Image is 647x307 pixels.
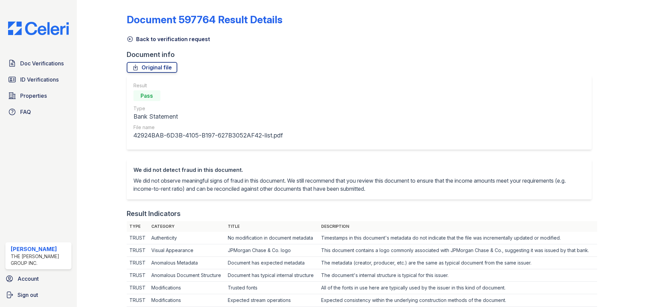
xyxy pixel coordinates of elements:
[318,244,597,257] td: This document contains a logo commonly associated with JPMorgan Chase & Co., suggesting it was is...
[225,269,318,282] td: Document has typical internal structure
[3,22,74,35] img: CE_Logo_Blue-a8612792a0a2168367f1c8372b55b34899dd931a85d93a1a3d3e32e68fde9ad4.png
[318,294,597,307] td: Expected consistency within the underlying construction methods of the document.
[149,257,225,269] td: Anomalous Metadata
[318,232,597,244] td: Timestamps in this document's metadata do not indicate that the file was incrementally updated or...
[127,209,181,218] div: Result Indicators
[127,62,177,73] a: Original file
[133,166,585,174] div: We did not detect fraud in this document.
[18,291,38,299] span: Sign out
[18,275,39,283] span: Account
[3,288,74,302] a: Sign out
[318,221,597,232] th: Description
[5,57,71,70] a: Doc Verifications
[127,13,282,26] a: Document 597764 Result Details
[318,269,597,282] td: The document's internal structure is typical for this issuer.
[225,257,318,269] td: Document has expected metadata
[127,35,210,43] a: Back to verification request
[5,73,71,86] a: ID Verifications
[149,232,225,244] td: Authenticity
[127,50,597,59] div: Document info
[20,92,47,100] span: Properties
[318,282,597,294] td: All of the fonts in use here are typically used by the issuer in this kind of document.
[225,294,318,307] td: Expected stream operations
[3,272,74,285] a: Account
[11,245,69,253] div: [PERSON_NAME]
[225,232,318,244] td: No modification in document metadata
[133,177,585,193] p: We did not observe meaningful signs of fraud in this document. We still recommend that you review...
[225,282,318,294] td: Trusted fonts
[149,294,225,307] td: Modifications
[133,90,160,101] div: Pass
[127,294,149,307] td: TRUST
[149,221,225,232] th: Category
[133,82,283,89] div: Result
[133,124,283,131] div: File name
[127,244,149,257] td: TRUST
[127,269,149,282] td: TRUST
[133,105,283,112] div: Type
[133,112,283,121] div: Bank Statement
[127,221,149,232] th: Type
[20,59,64,67] span: Doc Verifications
[149,244,225,257] td: Visual Appearance
[133,131,283,140] div: 42924BAB-6D3B-4105-B197-627B3052AF42-list.pdf
[225,244,318,257] td: JPMorgan Chase & Co. logo
[20,75,59,84] span: ID Verifications
[127,257,149,269] td: TRUST
[20,108,31,116] span: FAQ
[149,282,225,294] td: Modifications
[5,105,71,119] a: FAQ
[11,253,69,267] div: The [PERSON_NAME] Group Inc.
[127,282,149,294] td: TRUST
[225,221,318,232] th: Title
[318,257,597,269] td: The metadata (creator, producer, etc.) are the same as typical document from the same issuer.
[127,232,149,244] td: TRUST
[149,269,225,282] td: Anomalous Document Structure
[5,89,71,102] a: Properties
